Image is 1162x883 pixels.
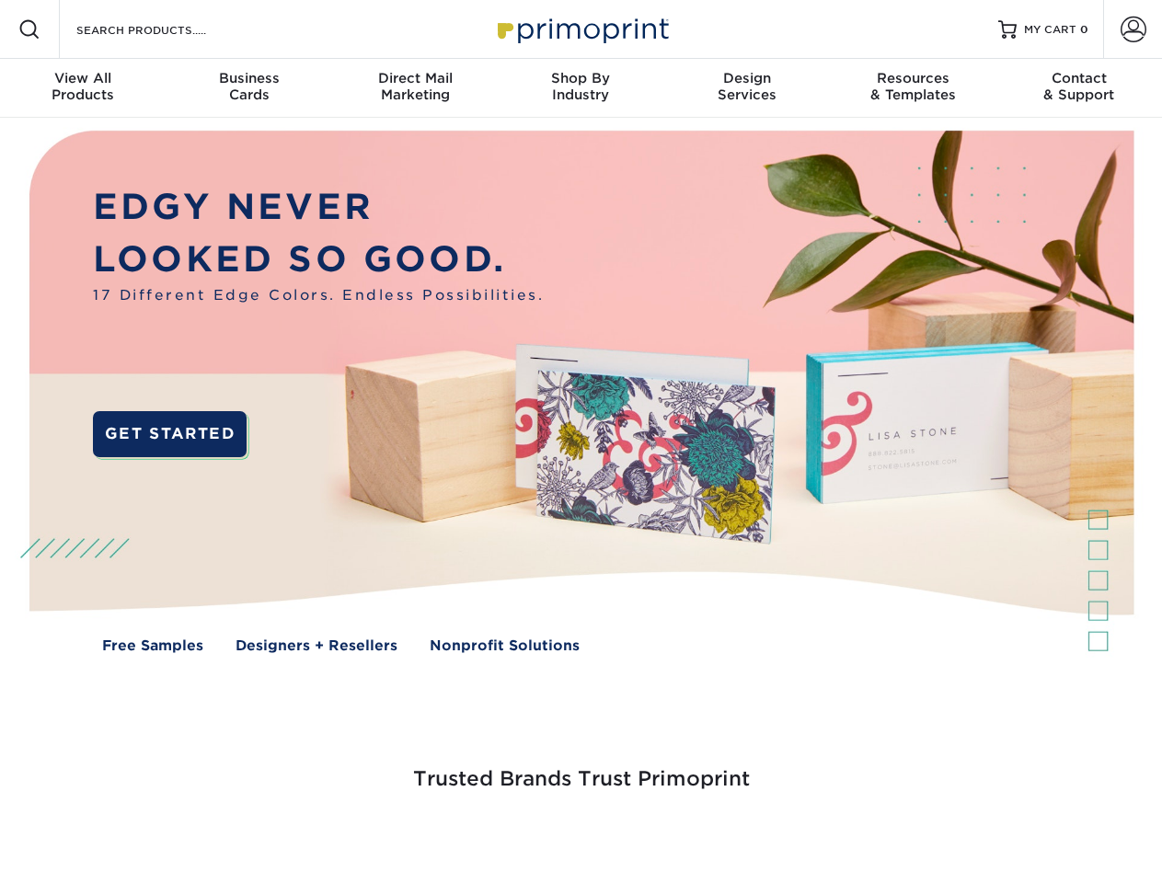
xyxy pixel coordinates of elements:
div: Marketing [332,70,498,103]
img: Goodwill [994,839,995,840]
span: 17 Different Edge Colors. Endless Possibilities. [93,285,544,306]
div: Industry [498,70,663,103]
span: Contact [996,70,1162,86]
span: MY CART [1024,22,1076,38]
a: Free Samples [102,636,203,657]
span: 0 [1080,23,1088,36]
p: LOOKED SO GOOD. [93,234,544,286]
a: Designers + Resellers [236,636,397,657]
img: Mini [644,839,645,840]
span: Design [664,70,830,86]
span: Shop By [498,70,663,86]
img: Google [469,839,470,840]
a: Direct MailMarketing [332,59,498,118]
a: Shop ByIndustry [498,59,663,118]
a: GET STARTED [93,411,247,457]
a: Contact& Support [996,59,1162,118]
h3: Trusted Brands Trust Primoprint [43,723,1120,813]
div: & Templates [830,70,995,103]
p: EDGY NEVER [93,181,544,234]
img: Primoprint [489,9,673,49]
span: Resources [830,70,995,86]
div: Services [664,70,830,103]
a: Resources& Templates [830,59,995,118]
a: DesignServices [664,59,830,118]
img: Smoothie King [133,839,134,840]
span: Direct Mail [332,70,498,86]
a: Nonprofit Solutions [430,636,580,657]
img: Freeform [276,839,277,840]
input: SEARCH PRODUCTS..... [75,18,254,40]
span: Business [166,70,331,86]
div: Cards [166,70,331,103]
a: BusinessCards [166,59,331,118]
div: & Support [996,70,1162,103]
img: Amazon [819,839,820,840]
